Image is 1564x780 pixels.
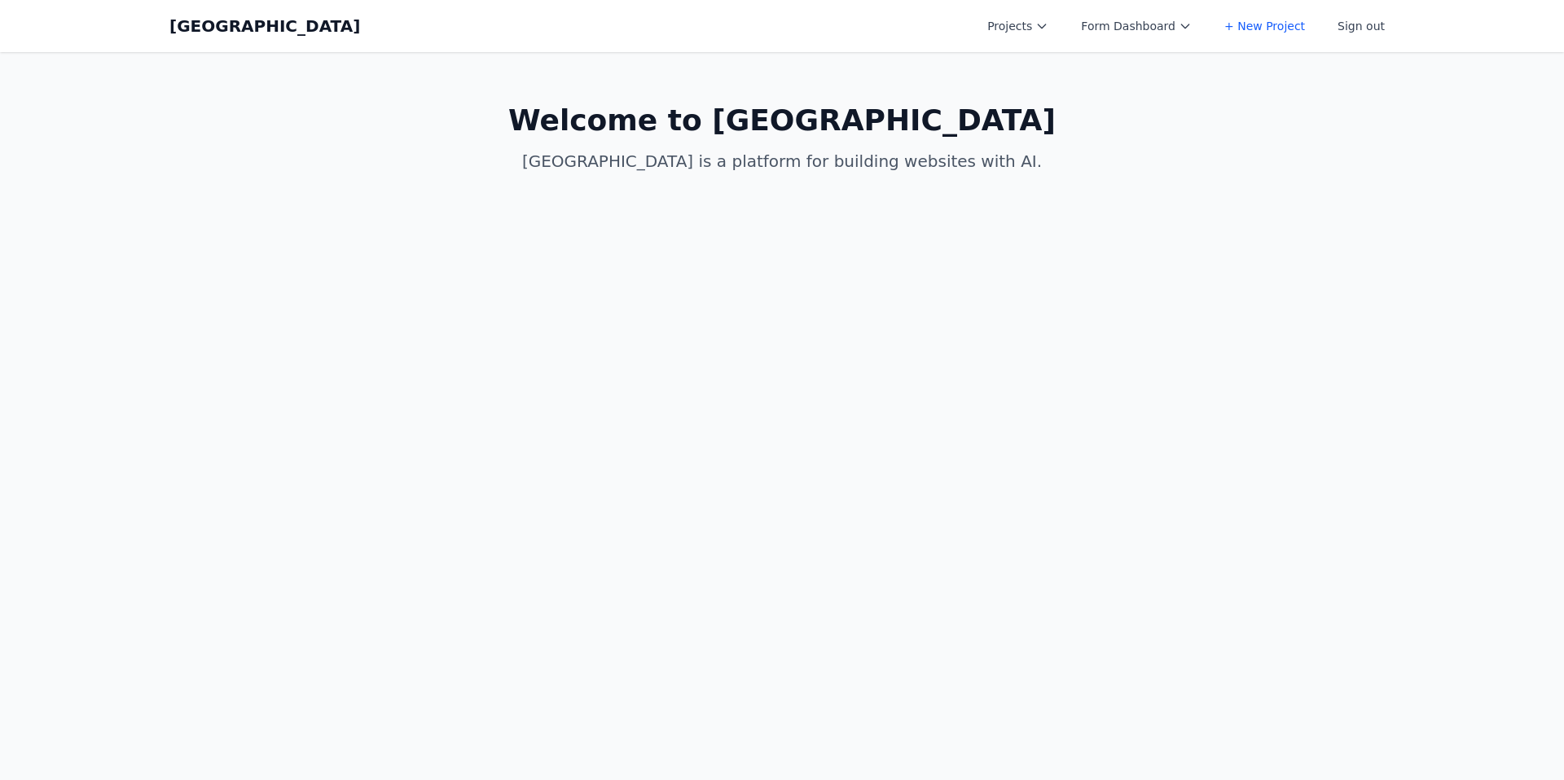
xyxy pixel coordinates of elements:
a: + New Project [1215,11,1315,41]
button: Sign out [1328,11,1395,41]
h1: Welcome to [GEOGRAPHIC_DATA] [469,104,1095,137]
button: Form Dashboard [1071,11,1202,41]
button: Projects [977,11,1058,41]
a: [GEOGRAPHIC_DATA] [169,15,360,37]
p: [GEOGRAPHIC_DATA] is a platform for building websites with AI. [469,150,1095,173]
